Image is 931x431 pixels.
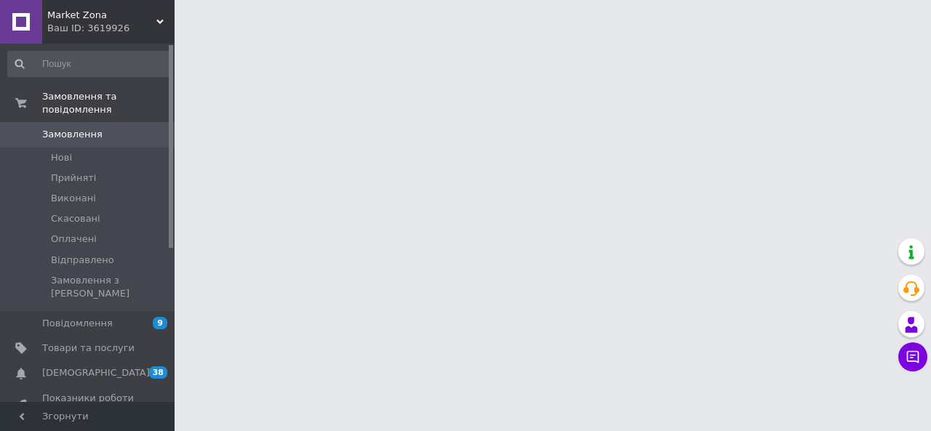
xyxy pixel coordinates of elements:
span: Показники роботи компанії [42,392,135,418]
span: Оплачені [51,233,97,246]
span: Нові [51,151,72,164]
span: Прийняті [51,172,96,185]
span: Товари та послуги [42,342,135,355]
span: [DEMOGRAPHIC_DATA] [42,366,150,379]
span: Скасовані [51,212,100,225]
span: 38 [149,366,167,379]
span: 9 [153,317,167,329]
span: Замовлення з [PERSON_NAME] [51,274,170,300]
span: Відправлено [51,254,114,267]
span: Замовлення та повідомлення [42,90,175,116]
button: Чат з покупцем [898,342,927,371]
input: Пошук [7,51,172,77]
span: Market Zona [47,9,156,22]
span: Виконані [51,192,96,205]
span: Повідомлення [42,317,113,330]
span: Замовлення [42,128,103,141]
div: Ваш ID: 3619926 [47,22,175,35]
